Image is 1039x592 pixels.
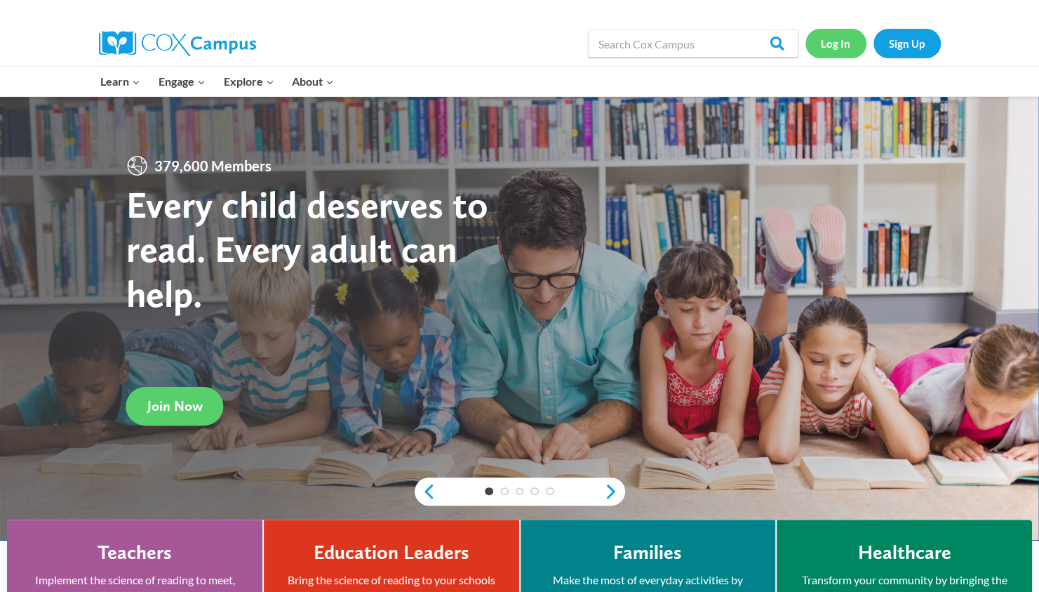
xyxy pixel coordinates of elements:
[516,487,524,496] a: 3
[588,29,798,58] input: Search Cox Campus
[92,67,343,96] nav: Primary Navigation
[500,487,509,496] a: 2
[126,387,224,426] a: Join Now
[530,487,539,496] a: 4
[485,487,493,496] a: 1
[604,483,625,500] a: next
[283,67,343,96] button: Child menu of About
[805,29,866,58] a: Log In
[215,67,283,96] button: Child menu of Explore
[415,483,436,500] a: previous
[92,67,150,96] button: Child menu of Learn
[149,67,215,96] button: Child menu of Engage
[805,29,941,58] nav: Secondary Navigation
[415,478,625,506] div: content slider buttons
[873,29,941,58] a: Sign Up
[99,31,256,56] img: Cox Campus
[314,541,469,565] h4: Education Leaders
[98,541,172,565] h4: Teachers
[126,182,488,316] strong: Every child deserves to read. Every adult can help.
[613,541,682,565] h4: Families
[546,487,554,496] a: 5
[149,154,277,177] span: 379,600 Members
[147,397,203,414] span: Join Now
[857,541,951,565] h4: Healthcare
